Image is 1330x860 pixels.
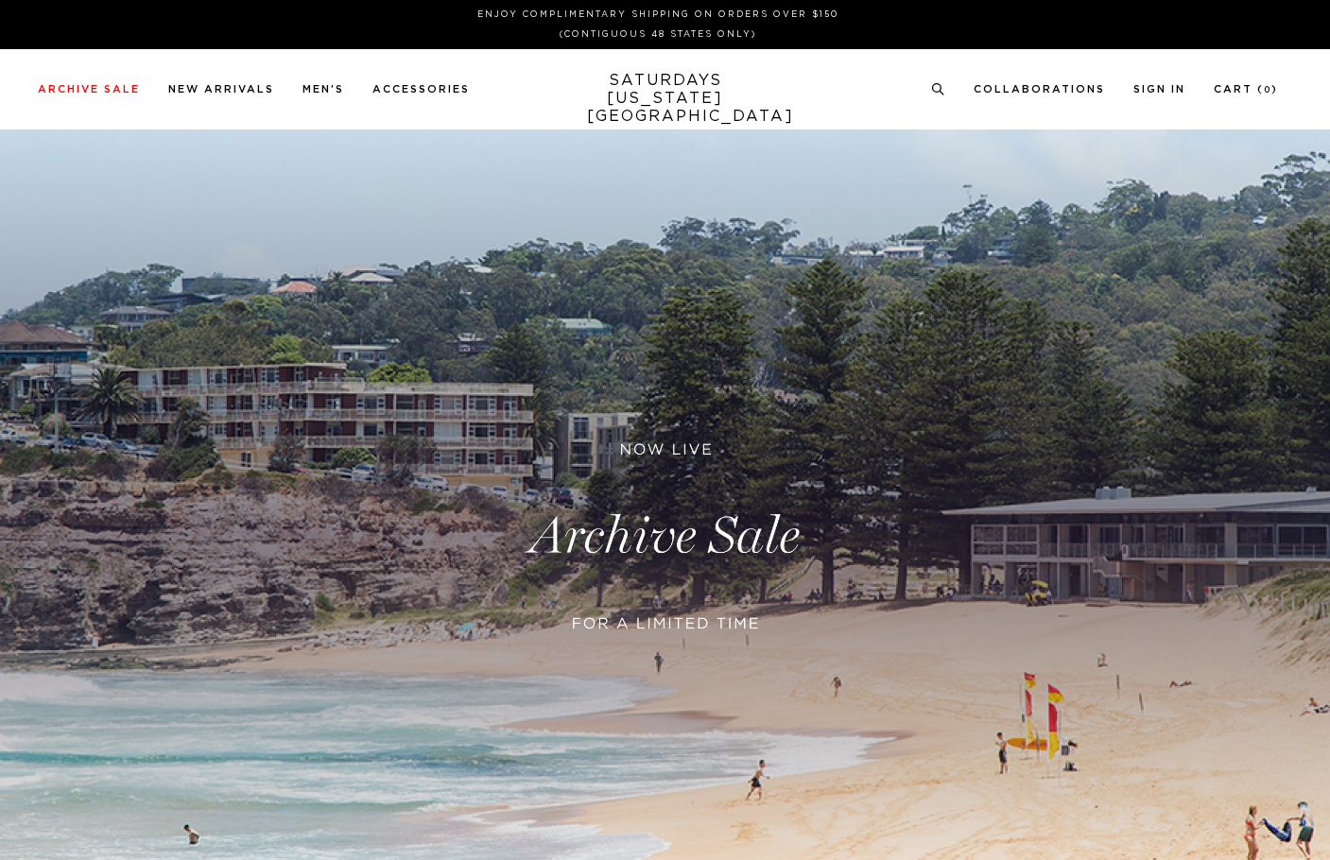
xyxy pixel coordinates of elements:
[302,84,344,95] a: Men's
[587,72,743,126] a: SATURDAYS[US_STATE][GEOGRAPHIC_DATA]
[1264,86,1271,95] small: 0
[168,84,274,95] a: New Arrivals
[974,84,1105,95] a: Collaborations
[38,84,140,95] a: Archive Sale
[45,8,1270,22] p: Enjoy Complimentary Shipping on Orders Over $150
[1214,84,1278,95] a: Cart (0)
[372,84,470,95] a: Accessories
[1133,84,1185,95] a: Sign In
[45,27,1270,42] p: (Contiguous 48 States Only)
